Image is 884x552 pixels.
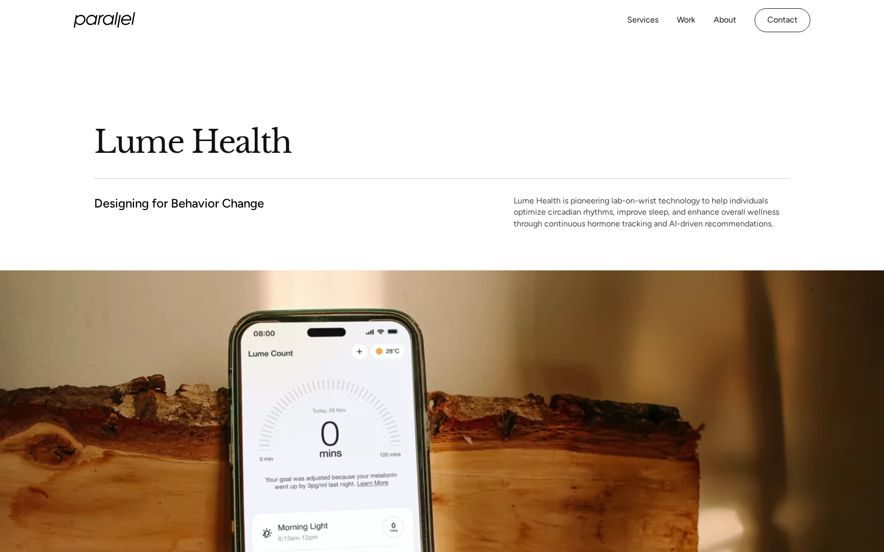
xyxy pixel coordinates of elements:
a: About [714,13,736,28]
a: Services [627,13,658,28]
h2: Designing for Behavior Change [94,195,264,211]
a: Work [677,13,695,28]
p: Lume Health is pioneering lab-on-wrist technology to help individuals optimize circadian rhythms,... [514,195,790,229]
a: home [74,12,135,28]
a: Contact [755,8,810,32]
h1: Lume Health [94,122,790,162]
